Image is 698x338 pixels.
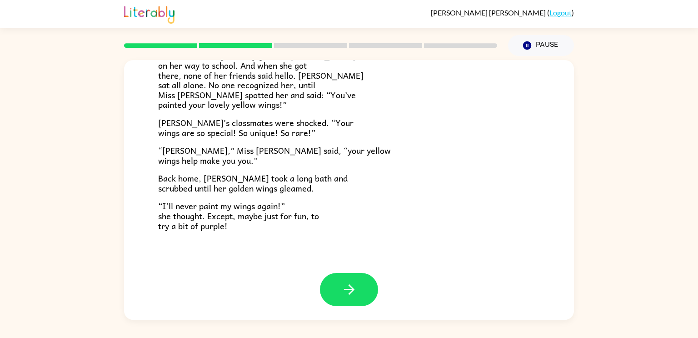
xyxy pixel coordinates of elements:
[158,116,354,139] span: [PERSON_NAME]'s classmates were shocked. “Your wings are so special! So unique! So rare!”
[549,8,572,17] a: Logout
[158,144,391,167] span: “[PERSON_NAME],” Miss [PERSON_NAME] said, “your yellow wings help make you you."
[158,172,348,195] span: Back home, [PERSON_NAME] took a long bath and scrubbed until her golden wings gleamed.
[124,4,174,24] img: Literably
[158,199,319,232] span: “I’ll never paint my wings again!” she thought. Except, maybe just for fun, to try a bit of purple!
[508,35,574,56] button: Pause
[431,8,547,17] span: [PERSON_NAME] [PERSON_NAME]
[158,49,364,111] span: The next morning, nobody greeted [PERSON_NAME] on her way to school. And when she got there, none...
[431,8,574,17] div: ( )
